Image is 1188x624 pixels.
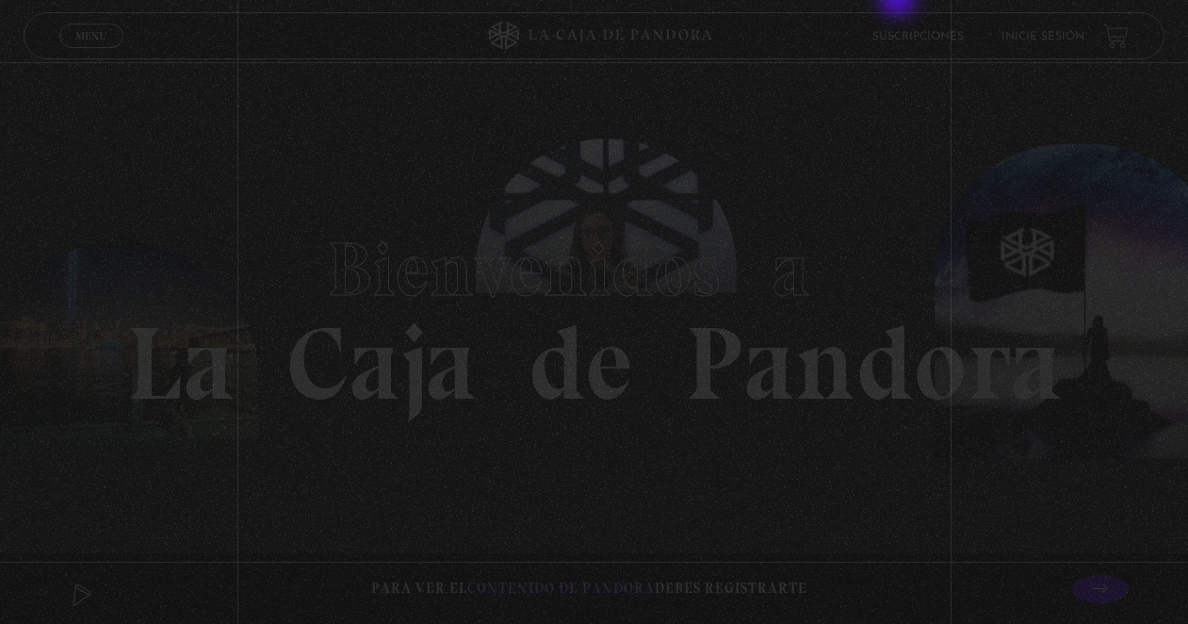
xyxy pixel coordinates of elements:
[76,30,107,41] span: Menu
[1001,31,1084,42] a: Inicie sesión
[1103,24,1129,49] a: View your shopping cart
[327,224,862,315] span: Bienvenidos a
[467,580,655,597] span: contenido de Pandora
[70,46,114,59] span: Cerrar
[126,208,1062,416] h1: La Caja de Pandora
[872,31,964,42] a: Suscripciones
[371,576,807,601] p: Para ver el debes registrarte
